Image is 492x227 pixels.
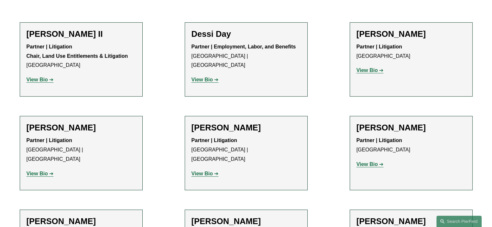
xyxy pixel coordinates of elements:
strong: View Bio [356,161,378,167]
a: Search this site [436,216,482,227]
strong: View Bio [356,67,378,73]
a: View Bio [27,171,54,176]
strong: View Bio [27,77,48,82]
p: [GEOGRAPHIC_DATA] | [GEOGRAPHIC_DATA] [27,136,136,164]
a: View Bio [27,77,54,82]
strong: View Bio [191,77,213,82]
h2: [PERSON_NAME] [27,123,136,133]
strong: View Bio [191,171,213,176]
a: View Bio [356,67,384,73]
p: [GEOGRAPHIC_DATA] [356,136,466,155]
strong: Partner | Litigation Chair, Land Use Entitlements & Litigation [27,44,128,59]
strong: Partner | Employment, Labor, and Benefits [191,44,296,49]
h2: [PERSON_NAME] [356,216,466,226]
h2: [PERSON_NAME] [356,29,466,39]
h2: [PERSON_NAME] [356,123,466,133]
p: [GEOGRAPHIC_DATA] [356,42,466,61]
h2: [PERSON_NAME] [191,216,301,226]
strong: Partner | Litigation [27,138,72,143]
a: View Bio [191,171,219,176]
strong: Partner | Litigation [356,138,402,143]
p: [GEOGRAPHIC_DATA] [27,42,136,70]
h2: [PERSON_NAME] II [27,29,136,39]
h2: [PERSON_NAME] [191,123,301,133]
strong: Partner | Litigation [191,138,237,143]
p: [GEOGRAPHIC_DATA] | [GEOGRAPHIC_DATA] [191,42,301,70]
strong: View Bio [27,171,48,176]
p: [GEOGRAPHIC_DATA] | [GEOGRAPHIC_DATA] [191,136,301,164]
h2: Dessi Day [191,29,301,39]
h2: [PERSON_NAME] [27,216,136,226]
a: View Bio [191,77,219,82]
a: View Bio [356,161,384,167]
strong: Partner | Litigation [356,44,402,49]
